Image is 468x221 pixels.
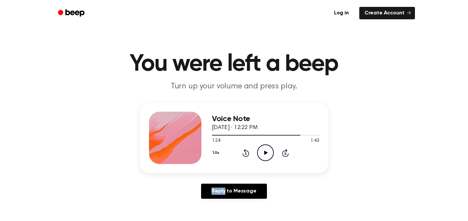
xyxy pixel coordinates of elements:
[359,7,415,19] a: Create Account
[328,6,355,21] a: Log in
[310,138,319,144] span: 1:43
[212,147,222,158] button: 1.0x
[212,115,319,123] h3: Voice Note
[201,184,267,199] a: Reply to Message
[212,125,258,131] span: [DATE] · 12:22 PM
[212,138,220,144] span: 1:24
[66,52,402,76] h1: You were left a beep
[108,81,360,92] p: Turn up your volume and press play.
[53,7,90,20] a: Beep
